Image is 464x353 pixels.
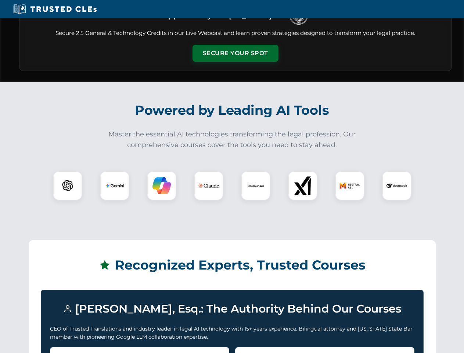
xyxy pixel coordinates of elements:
[100,171,129,200] div: Gemini
[294,176,312,195] img: xAI Logo
[335,171,364,200] div: Mistral AI
[382,171,411,200] div: DeepSeek
[194,171,223,200] div: Claude
[152,176,171,195] img: Copilot Logo
[241,171,270,200] div: CoCounsel
[386,175,407,196] img: DeepSeek Logo
[104,129,361,150] p: Master the essential AI technologies transforming the legal profession. Our comprehensive courses...
[57,175,78,196] img: ChatGPT Logo
[11,4,99,15] img: Trusted CLEs
[247,176,265,195] img: CoCounsel Logo
[193,45,278,62] button: Secure Your Spot
[339,175,360,196] img: Mistral AI Logo
[147,171,176,200] div: Copilot
[29,97,436,123] h2: Powered by Leading AI Tools
[53,171,82,200] div: ChatGPT
[50,325,414,341] p: CEO of Trusted Translations and industry leader in legal AI technology with 15+ years experience....
[41,252,424,278] h2: Recognized Experts, Trusted Courses
[28,29,443,38] p: Secure 2.5 General & Technology Credits in our Live Webcast and learn proven strategies designed ...
[50,299,414,319] h3: [PERSON_NAME], Esq.: The Authority Behind Our Courses
[105,176,124,195] img: Gemini Logo
[288,171,317,200] div: xAI
[198,175,219,196] img: Claude Logo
